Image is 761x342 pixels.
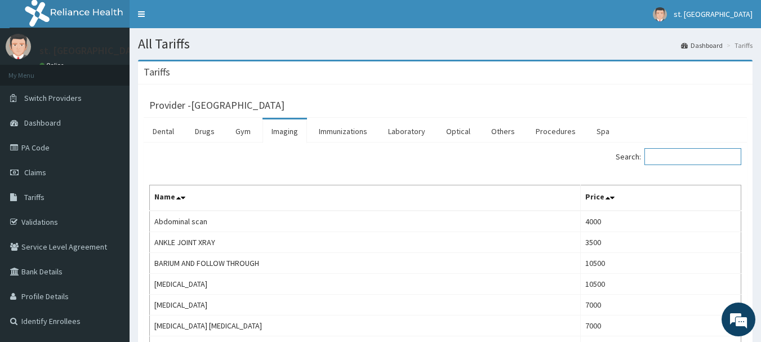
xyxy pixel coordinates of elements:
th: Name [150,185,581,211]
h1: All Tariffs [138,37,753,51]
td: 10500 [580,253,741,274]
a: Drugs [186,119,224,143]
td: 7000 [580,295,741,316]
img: User Image [653,7,667,21]
a: Procedures [527,119,585,143]
a: Online [39,61,66,69]
td: ANKLE JOINT XRAY [150,232,581,253]
a: Others [482,119,524,143]
td: [MEDICAL_DATA] [MEDICAL_DATA] [150,316,581,336]
a: Dashboard [681,41,723,50]
h3: Provider - [GEOGRAPHIC_DATA] [149,100,284,110]
th: Price [580,185,741,211]
a: Immunizations [310,119,376,143]
a: Spa [588,119,618,143]
td: Abdominal scan [150,211,581,232]
td: 10500 [580,274,741,295]
span: Claims [24,167,46,177]
h3: Tariffs [144,67,170,77]
span: Switch Providers [24,93,82,103]
td: [MEDICAL_DATA] [150,274,581,295]
span: Dashboard [24,118,61,128]
img: User Image [6,34,31,59]
span: Tariffs [24,192,44,202]
td: BARIUM AND FOLLOW THROUGH [150,253,581,274]
a: Laboratory [379,119,434,143]
a: Imaging [262,119,307,143]
td: 7000 [580,316,741,336]
span: st. [GEOGRAPHIC_DATA] [674,9,753,19]
a: Dental [144,119,183,143]
td: 3500 [580,232,741,253]
td: 4000 [580,211,741,232]
input: Search: [644,148,741,165]
label: Search: [616,148,741,165]
p: st. [GEOGRAPHIC_DATA] [39,46,146,56]
li: Tariffs [724,41,753,50]
a: Optical [437,119,479,143]
a: Gym [226,119,260,143]
td: [MEDICAL_DATA] [150,295,581,316]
